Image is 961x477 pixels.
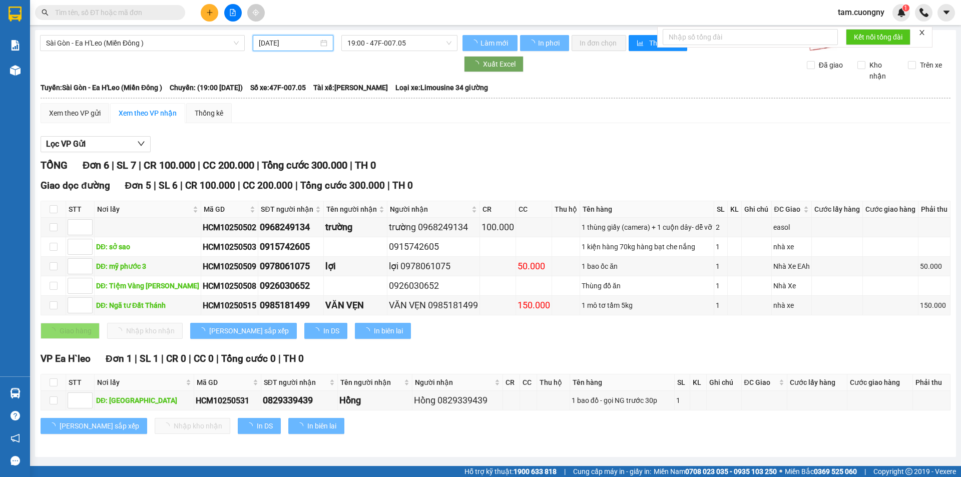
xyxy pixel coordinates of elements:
span: | [238,180,240,191]
span: | [135,353,137,364]
span: Người nhận [415,377,493,388]
td: 0915742605 [258,237,323,257]
td: HCM10250502 [201,218,258,237]
td: 0985181499 [258,296,323,315]
button: In phơi [520,35,569,51]
span: Đơn 1 [106,353,132,364]
div: HCM10250515 [203,299,256,312]
span: question-circle [11,411,20,420]
span: 1 [904,5,907,12]
button: In đơn chọn [572,35,626,51]
button: In biên lai [288,418,344,434]
div: Hồng 0829339439 [414,393,501,407]
span: | [161,353,164,364]
span: In biên lai [374,325,403,336]
span: SL 1 [140,353,159,364]
div: nhà xe [773,241,810,252]
button: Kết nối tổng đài [846,29,910,45]
td: Hồng [338,391,412,410]
span: Xuất Excel [483,59,516,70]
th: CC [520,374,537,391]
th: CC [516,201,552,218]
span: ĐC Giao [774,204,801,215]
span: Mã GD [197,377,251,388]
span: Sài Gòn - Ea H'Leo (Miền Đông ) [46,36,239,51]
span: CC 200.000 [203,159,254,171]
th: Thu hộ [552,201,580,218]
span: caret-down [942,8,951,17]
div: 100.000 [482,220,514,234]
span: search [42,9,49,16]
img: warehouse-icon [10,388,21,398]
img: logo-vxr [9,7,22,22]
span: Tên người nhận [326,204,377,215]
div: 0915742605 [260,240,321,254]
div: 1 thùng giấy (camera) + 1 cuộn dây- dễ vỡ [582,222,712,233]
div: HCM10250502 [203,221,256,234]
button: Xuất Excel [464,56,524,72]
td: 0829339439 [261,391,338,410]
th: CR [503,374,520,391]
th: Cước lấy hàng [812,201,863,218]
span: | [387,180,390,191]
td: HCM10250503 [201,237,258,257]
span: 19:00 - 47F-007.05 [347,36,451,51]
img: solution-icon [10,40,21,51]
div: Thùng đồ ăn [582,280,712,291]
button: file-add [224,4,242,22]
div: DĐ: Ngã tư Đất Thánh [96,300,199,311]
span: Giao dọc đường [41,180,110,191]
td: VĂN VẸN [324,296,387,315]
div: 2 [716,222,726,233]
span: loading [198,327,209,334]
span: plus [206,9,213,16]
span: Tài xế: [PERSON_NAME] [313,82,388,93]
span: SL 7 [117,159,136,171]
div: HCM10250509 [203,260,256,273]
th: Cước lấy hàng [787,374,847,391]
span: loading [528,40,537,47]
span: Miền Nam [654,466,777,477]
img: icon-new-feature [897,8,906,17]
span: Loại xe: Limousine 34 giường [395,82,488,93]
span: loading [363,327,374,334]
th: SL [714,201,728,218]
th: Ghi chú [707,374,741,391]
div: Nhà Xe [773,280,810,291]
div: VĂN VẸN 0985181499 [389,298,478,312]
td: trường [324,218,387,237]
span: loading [49,422,60,429]
strong: 0708 023 035 - 0935 103 250 [685,467,777,475]
td: lợi [324,257,387,276]
div: lợi 0978061075 [389,259,478,273]
td: HCM10250515 [201,296,258,315]
td: HCM10250509 [201,257,258,276]
span: VP Ea H`leo [41,353,91,364]
span: aim [252,9,259,16]
span: CC 200.000 [243,180,293,191]
span: copyright [905,468,912,475]
span: | [864,466,866,477]
span: | [350,159,352,171]
span: Cung cấp máy in - giấy in: [573,466,651,477]
span: notification [11,433,20,443]
button: Nhập kho nhận [155,418,230,434]
span: tam.cuongny [830,6,892,19]
span: Hỗ trợ kỹ thuật: [464,466,557,477]
span: Lọc VP Gửi [46,138,86,150]
span: loading [472,61,483,68]
div: easol [773,222,810,233]
sup: 1 [902,5,909,12]
span: CR 100.000 [144,159,195,171]
th: CR [480,201,516,218]
th: Cước giao hàng [863,201,918,218]
span: bar-chart [637,40,645,48]
div: lợi [325,259,385,273]
input: Tìm tên, số ĐT hoặc mã đơn [55,7,173,18]
span: | [112,159,114,171]
th: KL [690,374,707,391]
span: loading [296,422,307,429]
div: 1 mô tơ tầm 5kg [582,300,712,311]
span: Đơn 5 [125,180,152,191]
span: Người nhận [390,204,469,215]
